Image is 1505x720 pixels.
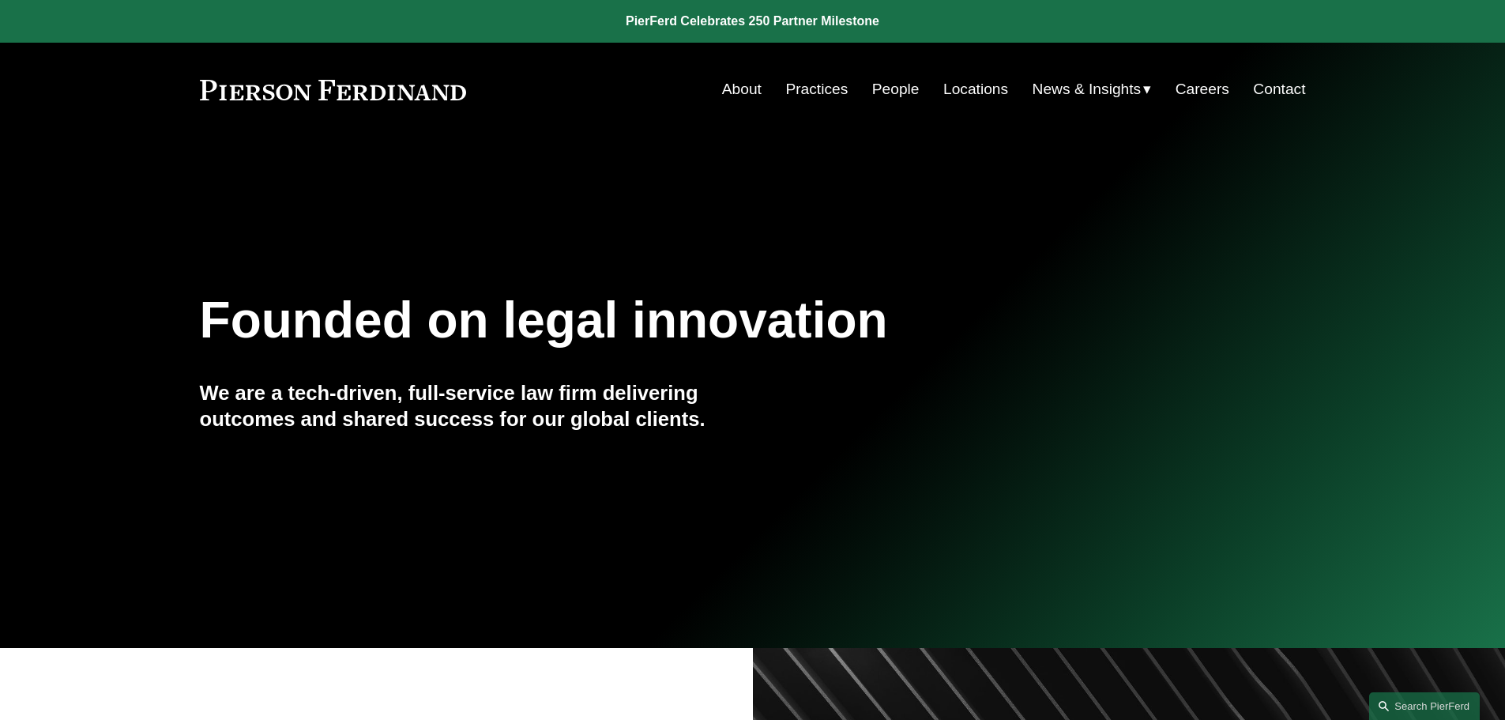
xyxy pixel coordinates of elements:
a: folder dropdown [1033,74,1152,104]
a: People [872,74,920,104]
h4: We are a tech-driven, full-service law firm delivering outcomes and shared success for our global... [200,380,753,432]
h1: Founded on legal innovation [200,292,1122,349]
a: Locations [943,74,1008,104]
a: Practices [785,74,848,104]
span: News & Insights [1033,76,1142,104]
a: Contact [1253,74,1305,104]
a: Search this site [1369,692,1480,720]
a: About [722,74,762,104]
a: Careers [1176,74,1229,104]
